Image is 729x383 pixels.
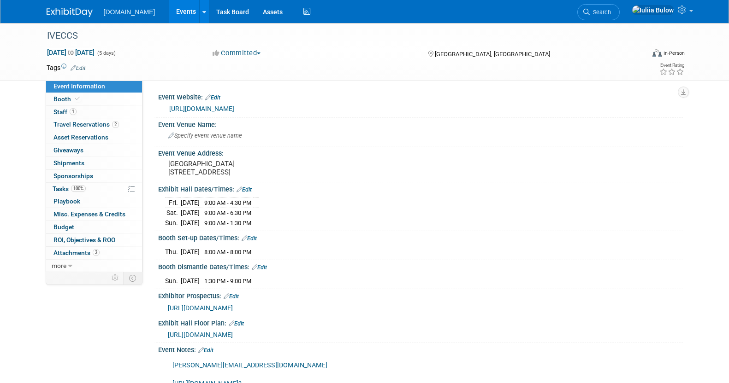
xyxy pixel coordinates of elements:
[165,198,181,208] td: Fri.
[71,185,86,192] span: 100%
[158,118,683,129] div: Event Venue Name:
[53,133,108,141] span: Asset Reservations
[165,208,181,218] td: Sat.
[96,50,116,56] span: (5 days)
[158,343,683,355] div: Event Notes:
[112,121,119,128] span: 2
[632,5,674,15] img: Iuliia Bulow
[158,289,683,301] div: Exhibitor Prospectus:
[53,121,119,128] span: Travel Reservations
[181,198,200,208] td: [DATE]
[204,220,251,226] span: 9:00 AM - 1:30 PM
[52,262,66,269] span: more
[165,247,181,256] td: Thu.
[652,49,662,57] img: Format-Inperson.png
[123,272,142,284] td: Toggle Event Tabs
[663,50,685,57] div: In-Person
[204,199,251,206] span: 9:00 AM - 4:30 PM
[46,144,142,157] a: Giveaways
[53,82,105,90] span: Event Information
[46,157,142,169] a: Shipments
[46,131,142,144] a: Asset Reservations
[53,249,100,256] span: Attachments
[53,95,82,103] span: Booth
[158,260,683,272] div: Booth Dismantle Dates/Times:
[158,90,683,102] div: Event Website:
[46,118,142,131] a: Travel Reservations2
[158,316,683,328] div: Exhibit Hall Floor Plan:
[435,51,550,58] span: [GEOGRAPHIC_DATA], [GEOGRAPHIC_DATA]
[53,108,77,116] span: Staff
[168,160,367,176] pre: [GEOGRAPHIC_DATA] [STREET_ADDRESS]
[577,4,620,20] a: Search
[237,186,252,193] a: Edit
[53,185,86,192] span: Tasks
[93,249,100,256] span: 3
[181,247,200,256] td: [DATE]
[71,65,86,71] a: Edit
[46,195,142,208] a: Playbook
[165,276,181,285] td: Sun.
[158,146,683,158] div: Event Venue Address:
[46,221,142,233] a: Budget
[46,106,142,118] a: Staff1
[224,293,239,300] a: Edit
[53,223,74,231] span: Budget
[53,197,80,205] span: Playbook
[53,210,125,218] span: Misc. Expenses & Credits
[53,146,83,154] span: Giveaways
[172,361,327,369] a: [PERSON_NAME][EMAIL_ADDRESS][DOMAIN_NAME]
[198,347,213,354] a: Edit
[47,63,86,72] td: Tags
[46,208,142,221] a: Misc. Expenses & Credits
[168,132,242,139] span: Specify event venue name
[590,9,611,16] span: Search
[66,49,75,56] span: to
[181,276,200,285] td: [DATE]
[53,236,115,244] span: ROI, Objectives & ROO
[47,8,93,17] img: ExhibitDay
[46,170,142,182] a: Sponsorships
[168,331,233,338] a: [URL][DOMAIN_NAME]
[252,264,267,271] a: Edit
[46,93,142,105] a: Booth
[70,108,77,115] span: 1
[168,304,233,312] a: [URL][DOMAIN_NAME]
[158,182,683,194] div: Exhibit Hall Dates/Times:
[44,28,631,44] div: IVECCS
[209,48,264,58] button: Committed
[46,247,142,259] a: Attachments3
[46,80,142,93] a: Event Information
[158,231,683,243] div: Booth Set-up Dates/Times:
[46,183,142,195] a: Tasks100%
[181,218,200,227] td: [DATE]
[46,260,142,272] a: more
[165,218,181,227] td: Sun.
[53,159,84,167] span: Shipments
[53,172,93,180] span: Sponsorships
[242,235,257,242] a: Edit
[204,249,251,255] span: 8:00 AM - 8:00 PM
[204,209,251,216] span: 9:00 AM - 6:30 PM
[204,278,251,284] span: 1:30 PM - 9:00 PM
[169,105,234,112] a: [URL][DOMAIN_NAME]
[229,320,244,327] a: Edit
[590,48,685,62] div: Event Format
[205,94,220,101] a: Edit
[47,48,95,57] span: [DATE] [DATE]
[107,272,124,284] td: Personalize Event Tab Strip
[659,63,684,68] div: Event Rating
[46,234,142,246] a: ROI, Objectives & ROO
[75,96,80,101] i: Booth reservation complete
[181,208,200,218] td: [DATE]
[104,8,155,16] span: [DOMAIN_NAME]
